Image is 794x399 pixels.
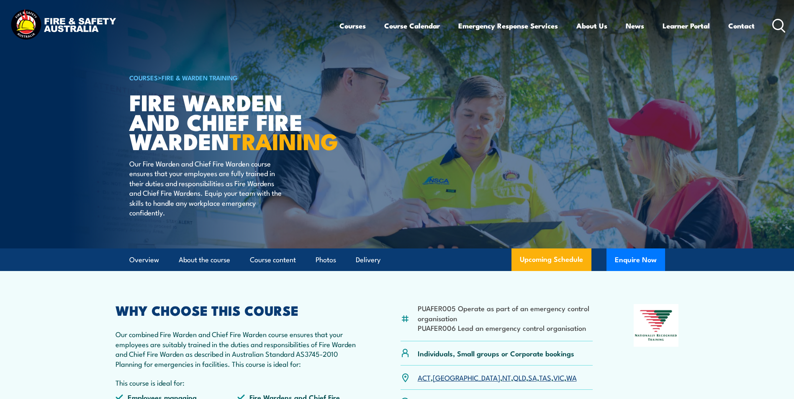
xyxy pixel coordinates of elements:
[356,249,380,271] a: Delivery
[316,249,336,271] a: Photos
[553,372,564,382] a: VIC
[458,15,558,37] a: Emergency Response Services
[728,15,755,37] a: Contact
[418,373,577,382] p: , , , , , , ,
[626,15,644,37] a: News
[502,372,511,382] a: NT
[513,372,526,382] a: QLD
[162,73,238,82] a: Fire & Warden Training
[129,73,158,82] a: COURSES
[250,249,296,271] a: Course content
[606,248,665,271] button: Enquire Now
[129,249,159,271] a: Overview
[566,372,577,382] a: WA
[179,249,230,271] a: About the course
[129,159,282,217] p: Our Fire Warden and Chief Fire Warden course ensures that your employees are fully trained in the...
[339,15,366,37] a: Courses
[129,72,336,82] h6: >
[511,248,591,271] a: Upcoming Schedule
[576,15,607,37] a: About Us
[116,304,360,316] h2: WHY CHOOSE THIS COURSE
[116,378,360,387] p: This course is ideal for:
[418,303,593,323] li: PUAFER005 Operate as part of an emergency control organisation
[663,15,710,37] a: Learner Portal
[634,304,679,347] img: Nationally Recognised Training logo.
[418,323,593,332] li: PUAFER006 Lead an emergency control organisation
[418,348,574,358] p: Individuals, Small groups or Corporate bookings
[229,123,338,158] strong: TRAINING
[129,92,336,151] h1: Fire Warden and Chief Fire Warden
[528,372,537,382] a: SA
[539,372,551,382] a: TAS
[418,372,431,382] a: ACT
[116,329,360,368] p: Our combined Fire Warden and Chief Fire Warden course ensures that your employees are suitably tr...
[384,15,440,37] a: Course Calendar
[433,372,500,382] a: [GEOGRAPHIC_DATA]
